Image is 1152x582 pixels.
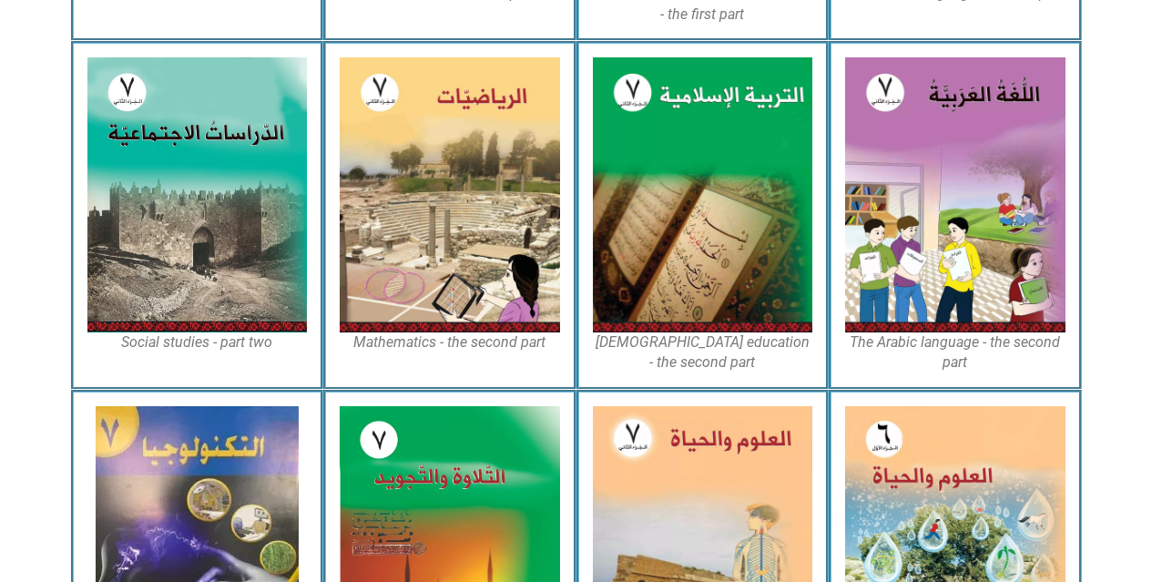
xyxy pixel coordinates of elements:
[340,57,560,332] img: Math7B
[353,333,545,351] font: Mathematics - the second part
[121,333,272,351] font: Social studies - part two
[596,333,810,371] font: [DEMOGRAPHIC_DATA] education - the second part
[593,57,813,332] img: Islamic7B
[850,333,1060,371] font: The Arabic language - the second part
[845,57,1065,332] img: Arabic7B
